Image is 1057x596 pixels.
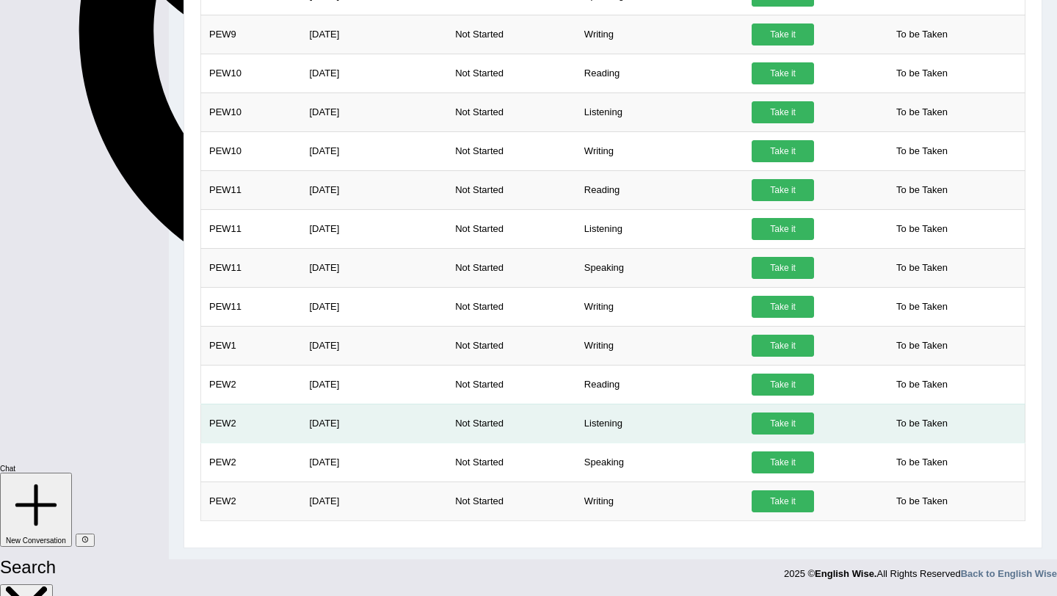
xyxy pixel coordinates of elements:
[752,296,814,318] a: Take it
[889,140,955,162] span: To be Taken
[201,92,302,131] td: PEW10
[447,170,576,209] td: Not Started
[447,326,576,365] td: Not Started
[784,559,1057,581] div: 2025 © All Rights Reserved
[752,374,814,396] a: Take it
[576,54,744,92] td: Reading
[576,326,744,365] td: Writing
[201,287,302,326] td: PEW11
[201,404,302,443] td: PEW2
[201,365,302,404] td: PEW2
[961,568,1057,579] a: Back to English Wise
[889,451,955,473] span: To be Taken
[201,170,302,209] td: PEW11
[889,218,955,240] span: To be Taken
[301,287,447,326] td: [DATE]
[752,62,814,84] a: Take it
[447,404,576,443] td: Not Started
[301,248,447,287] td: [DATE]
[576,404,744,443] td: Listening
[447,15,576,54] td: Not Started
[576,170,744,209] td: Reading
[576,365,744,404] td: Reading
[752,490,814,512] a: Take it
[576,481,744,520] td: Writing
[301,326,447,365] td: [DATE]
[889,374,955,396] span: To be Taken
[752,451,814,473] a: Take it
[301,404,447,443] td: [DATE]
[201,209,302,248] td: PEW11
[576,248,744,287] td: Speaking
[301,92,447,131] td: [DATE]
[576,209,744,248] td: Listening
[447,92,576,131] td: Not Started
[301,54,447,92] td: [DATE]
[889,413,955,435] span: To be Taken
[447,443,576,481] td: Not Started
[752,218,814,240] a: Take it
[752,179,814,201] a: Take it
[201,443,302,481] td: PEW2
[447,287,576,326] td: Not Started
[889,101,955,123] span: To be Taken
[447,365,576,404] td: Not Started
[201,131,302,170] td: PEW10
[889,257,955,279] span: To be Taken
[889,179,955,201] span: To be Taken
[576,287,744,326] td: Writing
[815,568,876,579] strong: English Wise.
[447,481,576,520] td: Not Started
[447,54,576,92] td: Not Started
[201,15,302,54] td: PEW9
[752,413,814,435] a: Take it
[201,248,302,287] td: PEW11
[447,131,576,170] td: Not Started
[301,15,447,54] td: [DATE]
[752,101,814,123] a: Take it
[301,209,447,248] td: [DATE]
[889,62,955,84] span: To be Taken
[752,140,814,162] a: Take it
[201,481,302,520] td: PEW2
[576,443,744,481] td: Speaking
[6,537,66,545] span: New Conversation
[576,15,744,54] td: Writing
[201,54,302,92] td: PEW10
[752,335,814,357] a: Take it
[301,481,447,520] td: [DATE]
[576,131,744,170] td: Writing
[752,23,814,46] a: Take it
[889,335,955,357] span: To be Taken
[889,296,955,318] span: To be Taken
[447,209,576,248] td: Not Started
[201,326,302,365] td: PEW1
[301,365,447,404] td: [DATE]
[447,248,576,287] td: Not Started
[752,257,814,279] a: Take it
[301,131,447,170] td: [DATE]
[301,443,447,481] td: [DATE]
[889,23,955,46] span: To be Taken
[576,92,744,131] td: Listening
[889,490,955,512] span: To be Taken
[301,170,447,209] td: [DATE]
